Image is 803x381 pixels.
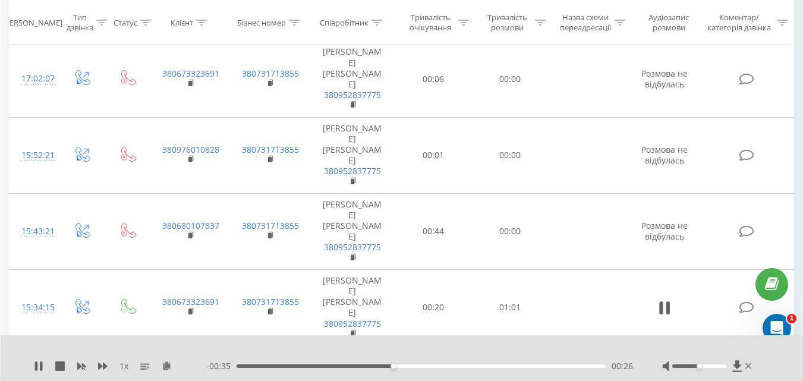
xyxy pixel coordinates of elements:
td: 00:06 [395,41,472,117]
iframe: Intercom live chat [763,314,791,342]
div: Accessibility label [391,364,396,369]
span: Розмова не відбулась [641,68,688,90]
div: Назва схеми переадресації [559,12,612,33]
a: 380731713855 [242,220,299,231]
td: 00:01 [395,117,472,193]
td: 00:00 [472,41,549,117]
a: 380952837775 [324,89,381,100]
a: 380952837775 [324,241,381,253]
a: 380680107837 [162,220,219,231]
a: 380731713855 [242,144,299,155]
td: 00:00 [472,193,549,269]
span: Розмова не відбулась [641,144,688,166]
td: 00:44 [395,193,472,269]
a: 380731713855 [242,68,299,79]
td: 01:01 [472,269,549,345]
div: 15:52:21 [21,144,46,167]
div: [PERSON_NAME] [2,17,62,27]
div: Статус [114,17,137,27]
td: [PERSON_NAME] [PERSON_NAME] [310,193,395,269]
td: 00:00 [472,117,549,193]
span: - 00:35 [206,360,237,372]
div: Співробітник [320,17,369,27]
td: [PERSON_NAME] [PERSON_NAME] [310,269,395,345]
div: Коментар/категорія дзвінка [704,12,774,33]
div: Аудіозапис розмови [639,12,699,33]
a: 380673323691 [162,68,219,79]
div: 15:43:21 [21,220,46,243]
div: Accessibility label [697,364,701,369]
td: [PERSON_NAME] [PERSON_NAME] [310,41,395,117]
td: 00:20 [395,269,472,345]
div: Тривалість розмови [483,12,532,33]
div: Бізнес номер [237,17,286,27]
span: 1 x [119,360,128,372]
a: 380952837775 [324,165,381,177]
div: Клієнт [171,17,193,27]
span: 1 [787,314,796,323]
a: 380731713855 [242,296,299,307]
div: 17:02:07 [21,67,46,90]
a: 380976010828 [162,144,219,155]
span: Розмова не відбулась [641,220,688,242]
span: 00:26 [612,360,633,372]
div: Тип дзвінка [67,12,93,33]
div: 15:34:15 [21,296,46,319]
div: Тривалість очікування [406,12,455,33]
td: [PERSON_NAME] [PERSON_NAME] [310,117,395,193]
a: 380673323691 [162,296,219,307]
a: 380952837775 [324,318,381,329]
